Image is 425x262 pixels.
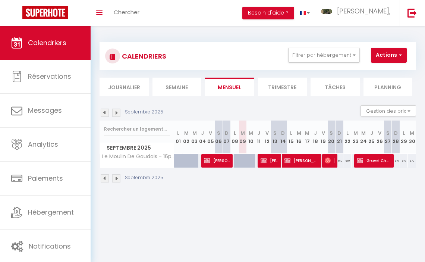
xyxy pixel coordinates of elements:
[273,130,277,137] abbr: S
[217,130,220,137] abbr: S
[305,130,309,137] abbr: M
[392,154,400,168] div: 610
[184,130,189,137] abbr: M
[361,105,416,116] button: Gestion des prix
[28,72,71,81] span: Réservations
[223,121,231,154] th: 07
[322,130,325,137] abbr: V
[287,121,295,154] th: 15
[376,121,384,154] th: 26
[265,130,269,137] abbr: V
[336,121,344,154] th: 21
[120,48,166,65] h3: CALENDRIERS
[337,130,341,137] abbr: D
[297,130,301,137] abbr: M
[314,130,317,137] abbr: J
[284,153,318,168] span: [PERSON_NAME]
[370,130,373,137] abbr: J
[408,154,416,168] div: 670
[177,130,179,137] abbr: L
[290,130,292,137] abbr: L
[257,130,260,137] abbr: J
[343,121,352,154] th: 22
[104,122,170,136] input: Rechercher un logement...
[28,106,62,115] span: Messages
[28,208,74,217] span: Hébergement
[100,78,149,96] li: Journalier
[311,121,319,154] th: 18
[28,174,63,183] span: Paiements
[311,78,360,96] li: Tâches
[234,130,236,137] abbr: L
[408,121,416,154] th: 30
[263,121,271,154] th: 12
[101,154,176,159] span: Le Moulin De Gaudais - 16p - 7ch - piscine - 4*
[240,130,245,137] abbr: M
[22,6,68,19] img: Super Booking
[215,121,223,154] th: 06
[386,130,390,137] abbr: S
[400,154,408,168] div: 610
[125,109,163,116] p: Septembre 2025
[392,121,400,154] th: 28
[368,121,376,154] th: 25
[363,78,413,96] li: Planning
[182,121,191,154] th: 02
[346,130,349,137] abbr: L
[174,121,183,154] th: 01
[152,78,202,96] li: Semaine
[239,121,247,154] th: 09
[204,153,230,168] span: [PERSON_NAME] SNCF Interpole
[279,121,287,154] th: 14
[403,130,405,137] abbr: L
[114,8,139,16] span: Chercher
[281,130,285,137] abbr: D
[407,8,417,18] img: logout
[321,9,332,14] img: ...
[28,38,66,47] span: Calendriers
[330,130,333,137] abbr: S
[29,241,71,251] span: Notifications
[191,121,199,154] th: 03
[371,48,407,63] button: Actions
[100,143,174,153] span: Septembre 2025
[337,6,390,16] span: [PERSON_NAME],
[258,78,307,96] li: Trimestre
[410,130,414,137] abbr: M
[247,121,255,154] th: 10
[209,130,212,137] abbr: V
[343,154,352,168] div: 610
[361,130,366,137] abbr: M
[288,48,360,63] button: Filtrer par hébergement
[400,121,408,154] th: 29
[352,121,360,154] th: 23
[394,130,398,137] abbr: D
[353,130,358,137] abbr: M
[357,153,391,168] span: Gravel Chatellerault
[327,121,336,154] th: 20
[255,121,263,154] th: 11
[231,121,239,154] th: 08
[242,7,294,19] button: Besoin d'aide ?
[378,130,381,137] abbr: V
[198,121,207,154] th: 04
[303,121,311,154] th: 17
[295,121,303,154] th: 16
[261,153,279,168] span: [PERSON_NAME], PERSO
[384,121,392,154] th: 27
[336,154,344,168] div: 610
[207,121,215,154] th: 05
[325,153,335,168] span: [PERSON_NAME]
[271,121,279,154] th: 13
[360,121,368,154] th: 24
[249,130,253,137] abbr: M
[201,130,204,137] abbr: J
[225,130,229,137] abbr: D
[205,78,254,96] li: Mensuel
[28,140,58,149] span: Analytics
[125,174,163,181] p: Septembre 2025
[319,121,327,154] th: 19
[192,130,197,137] abbr: M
